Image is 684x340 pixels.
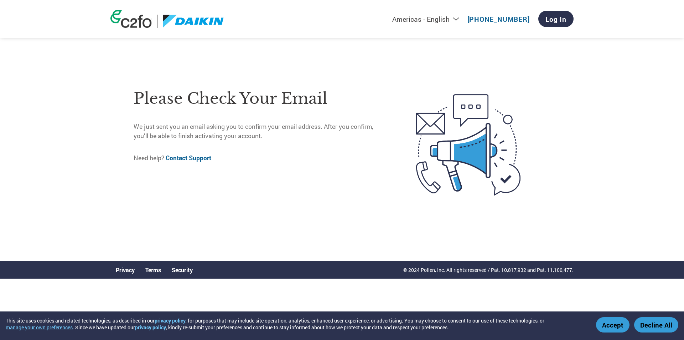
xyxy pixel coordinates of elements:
[134,87,386,110] h1: Please check your email
[596,317,629,333] button: Accept
[6,324,73,331] button: manage your own preferences
[467,15,530,24] a: [PHONE_NUMBER]
[634,317,678,333] button: Decline All
[134,122,386,141] p: We just sent you an email asking you to confirm your email address. After you confirm, you’ll be ...
[116,266,135,274] a: Privacy
[403,266,574,274] p: © 2024 Pollen, Inc. All rights reserved / Pat. 10,817,932 and Pat. 11,100,477.
[6,317,586,331] div: This site uses cookies and related technologies, as described in our , for purposes that may incl...
[166,154,211,162] a: Contact Support
[172,266,193,274] a: Security
[163,15,224,28] img: Daikin
[135,324,166,331] a: privacy policy
[145,266,161,274] a: Terms
[110,10,152,28] img: c2fo logo
[155,317,186,324] a: privacy policy
[134,153,386,163] p: Need help?
[386,81,550,208] img: open-email
[538,11,574,27] a: Log In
